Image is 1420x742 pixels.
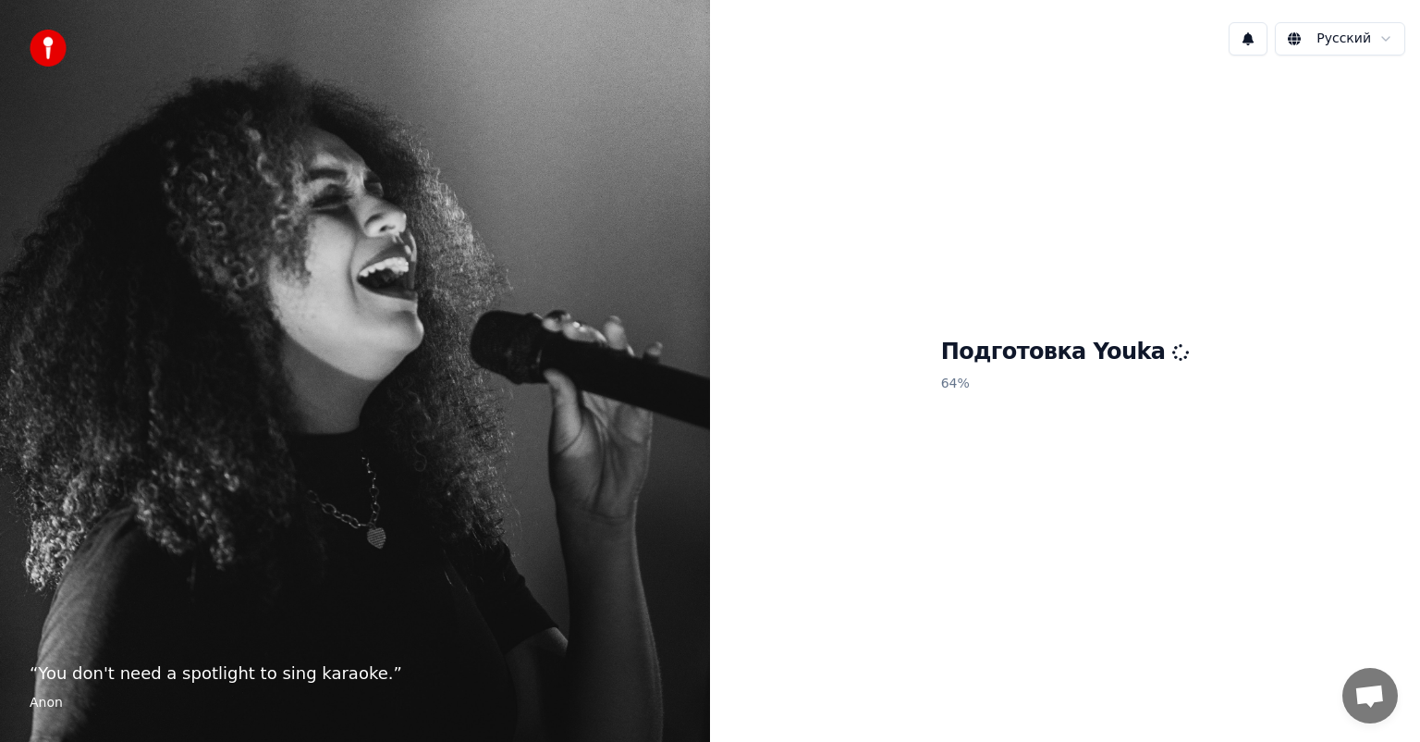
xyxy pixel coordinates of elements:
p: “ You don't need a spotlight to sing karaoke. ” [30,661,680,686]
p: 64 % [941,367,1190,401]
footer: Anon [30,694,680,712]
img: youka [30,30,67,67]
div: Открытый чат [1342,668,1398,723]
h1: Подготовка Youka [941,338,1190,367]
